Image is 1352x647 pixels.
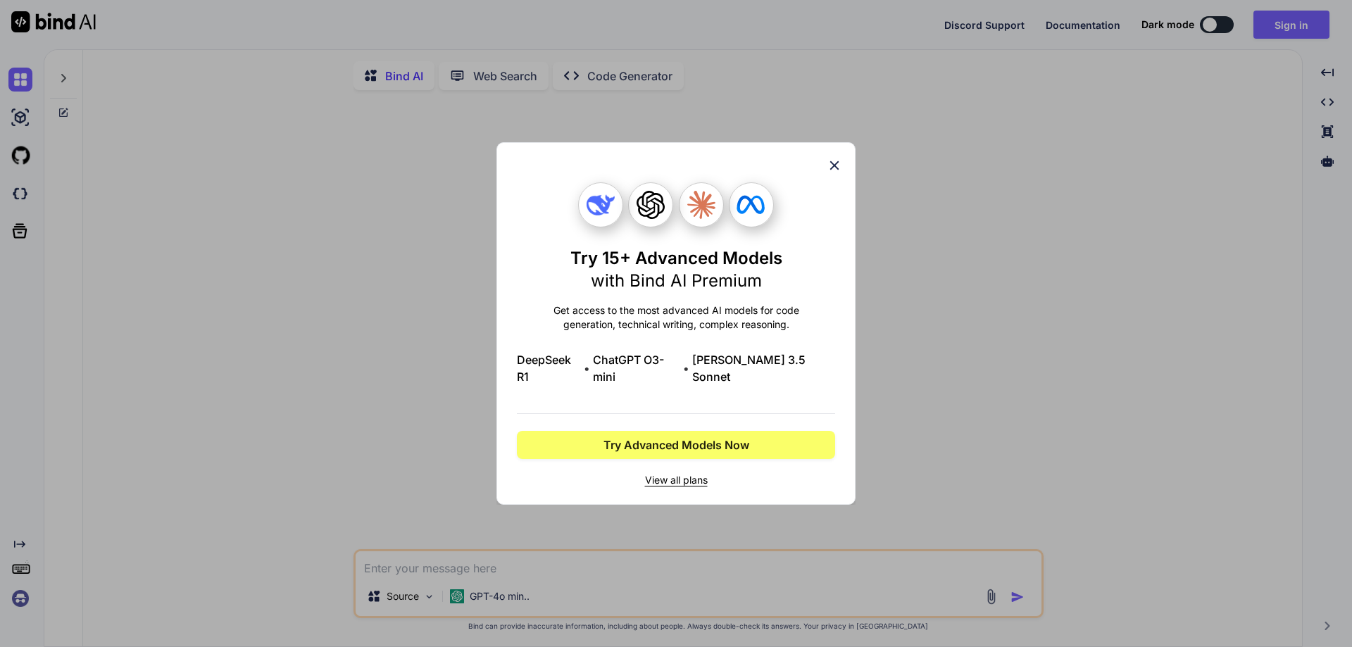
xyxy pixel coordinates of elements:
[692,351,835,385] span: [PERSON_NAME] 3.5 Sonnet
[683,360,689,377] span: •
[593,351,680,385] span: ChatGPT O3-mini
[517,473,835,487] span: View all plans
[570,247,782,292] h1: Try 15+ Advanced Models
[584,360,590,377] span: •
[587,191,615,219] img: Deepseek
[517,303,835,332] p: Get access to the most advanced AI models for code generation, technical writing, complex reasoning.
[591,270,762,291] span: with Bind AI Premium
[517,351,581,385] span: DeepSeek R1
[603,436,749,453] span: Try Advanced Models Now
[517,431,835,459] button: Try Advanced Models Now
